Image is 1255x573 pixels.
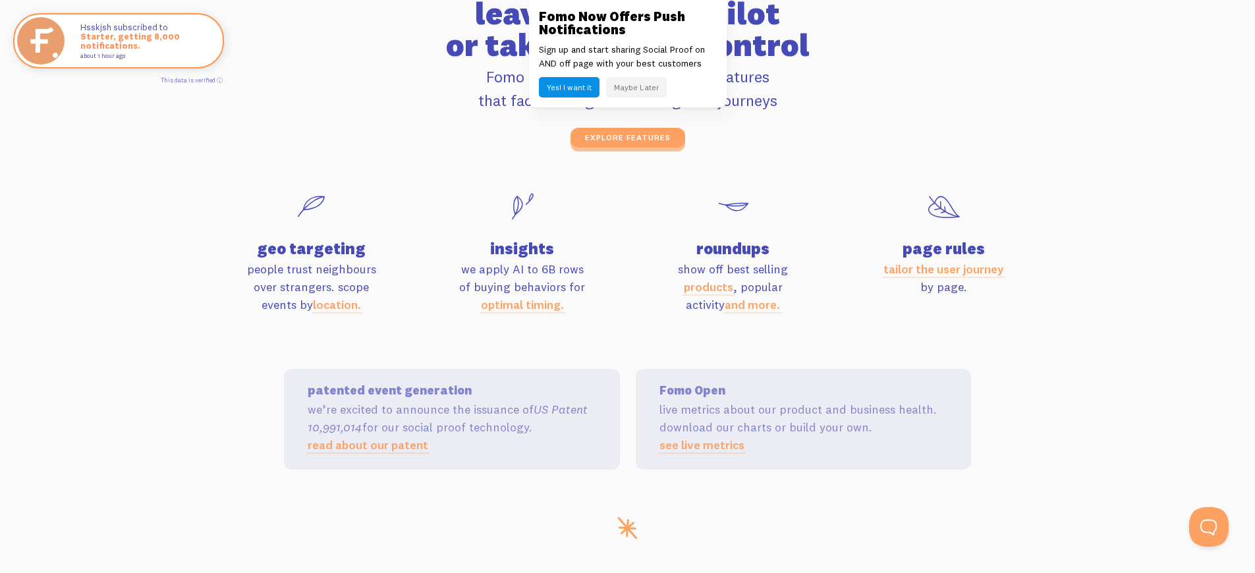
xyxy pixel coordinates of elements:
p: Fomo comes packed with useful features that faciliate high converting user journeys [260,65,995,112]
h4: page rules [847,240,1042,256]
a: explore features [571,128,685,148]
small: about 1 hour ago [80,53,206,59]
a: This data is verified ⓘ [161,76,223,84]
span: Starter, getting 8,000 notifications. [80,32,209,51]
h5: Fomo Open [659,385,947,396]
p: we apply AI to 6B rows of buying behaviors for [425,260,620,314]
button: Yes! I want it [539,77,600,97]
a: products [684,279,733,294]
button: Maybe Later [606,77,667,97]
h5: patented event generation [308,385,596,396]
p: Hsskjsh subscribed to [80,22,209,59]
a: tailor the user journey [883,261,1004,277]
a: read about our patent [308,437,428,452]
img: Starter, getting 8,000 notifications. [17,17,65,65]
p: live metrics about our product and business health. download our charts or build your own. [659,400,947,454]
p: Sign up and start sharing Social Proof on AND off page with your best customers [539,43,717,70]
p: show off best selling , popular activity [636,260,831,314]
a: see live metrics [659,437,744,452]
h3: Fomo Now Offers Push Notifications [539,10,717,36]
iframe: Help Scout Beacon - Open [1189,507,1229,547]
p: we’re excited to announce the issuance of for our social proof technology. [308,400,596,454]
p: people trust neighbours over strangers. scope events by [214,260,409,314]
a: location. [313,297,361,312]
a: optimal timing. [481,297,564,312]
h4: roundups [636,240,831,256]
h4: geo targeting [214,240,409,256]
h4: insights [425,240,620,256]
a: and more. [725,297,780,312]
p: by page. [847,260,1042,296]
